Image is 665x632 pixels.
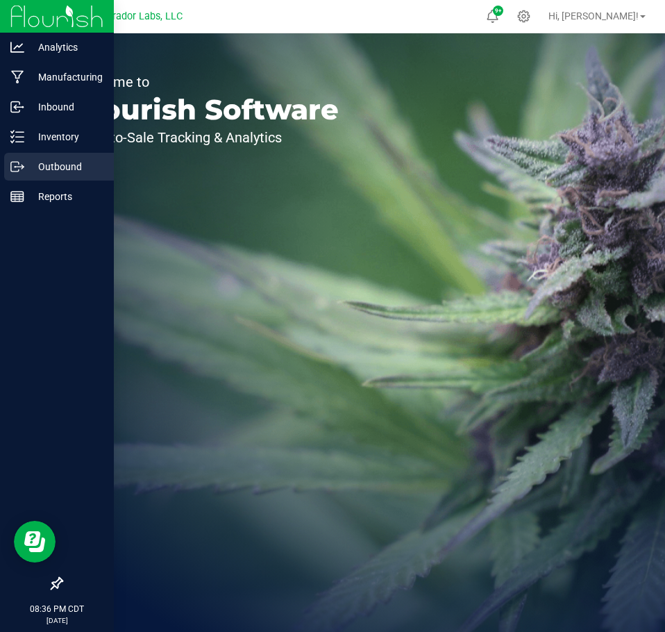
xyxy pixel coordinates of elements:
[10,190,24,203] inline-svg: Reports
[24,99,108,115] p: Inbound
[24,158,108,175] p: Outbound
[75,96,339,124] p: Flourish Software
[6,615,108,626] p: [DATE]
[548,10,639,22] span: Hi, [PERSON_NAME]!
[24,188,108,205] p: Reports
[14,521,56,563] iframe: Resource center
[495,8,501,14] span: 9+
[10,70,24,84] inline-svg: Manufacturing
[10,100,24,114] inline-svg: Inbound
[10,40,24,54] inline-svg: Analytics
[101,10,183,22] span: Curador Labs, LLC
[515,10,532,23] div: Manage settings
[24,69,108,85] p: Manufacturing
[10,160,24,174] inline-svg: Outbound
[24,39,108,56] p: Analytics
[75,131,339,144] p: Seed-to-Sale Tracking & Analytics
[75,75,339,89] p: Welcome to
[10,130,24,144] inline-svg: Inventory
[24,128,108,145] p: Inventory
[6,603,108,615] p: 08:36 PM CDT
